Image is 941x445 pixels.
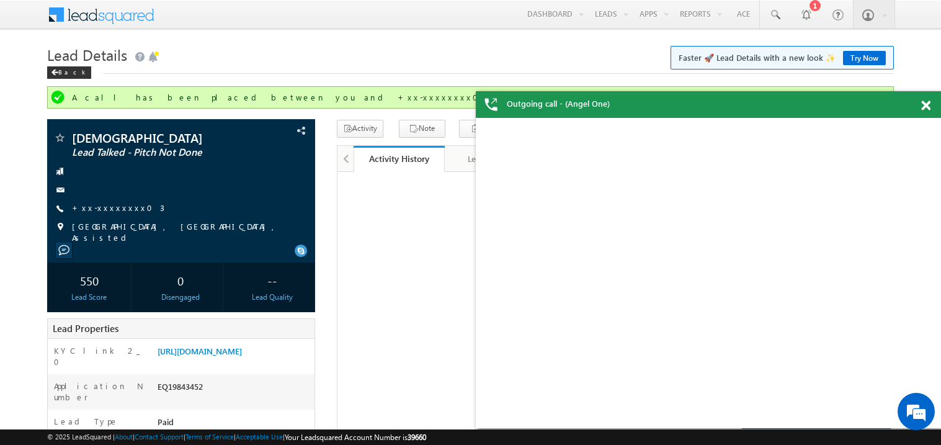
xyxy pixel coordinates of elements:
[455,151,525,166] div: Lead Details
[47,66,97,76] a: Back
[47,66,91,79] div: Back
[72,202,164,213] a: +xx-xxxxxxxx03
[47,431,426,443] span: © 2025 LeadSquared | | | | |
[154,416,314,433] div: Paid
[285,433,426,442] span: Your Leadsquared Account Number is
[445,146,536,172] a: Lead Details
[185,433,234,441] a: Terms of Service
[408,433,426,442] span: 39660
[72,221,289,243] span: [GEOGRAPHIC_DATA], [GEOGRAPHIC_DATA], Assisted
[236,433,283,441] a: Acceptable Use
[679,52,886,64] span: Faster 🚀 Lead Details with a new look ✨
[50,269,128,292] div: 550
[843,51,886,65] a: Try Now
[54,345,145,367] label: KYC link 2_0
[50,292,128,303] div: Lead Score
[141,292,220,303] div: Disengaged
[233,292,311,303] div: Lead Quality
[54,380,145,403] label: Application Number
[337,120,383,138] button: Activity
[115,433,133,441] a: About
[53,322,118,335] span: Lead Properties
[141,269,220,292] div: 0
[507,98,610,109] span: Outgoing call - (Angel One)
[135,433,184,441] a: Contact Support
[459,120,506,138] button: Task
[158,346,242,356] a: [URL][DOMAIN_NAME]
[154,380,314,398] div: EQ19843452
[54,416,118,427] label: Lead Type
[354,146,445,172] a: Activity History
[363,153,435,164] div: Activity History
[233,269,311,292] div: --
[72,146,238,159] span: Lead Talked - Pitch Not Done
[47,45,127,65] span: Lead Details
[72,132,238,144] span: [DEMOGRAPHIC_DATA]
[399,120,445,138] button: Note
[72,92,872,103] div: A call has been placed between you and +xx-xxxxxxxx03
